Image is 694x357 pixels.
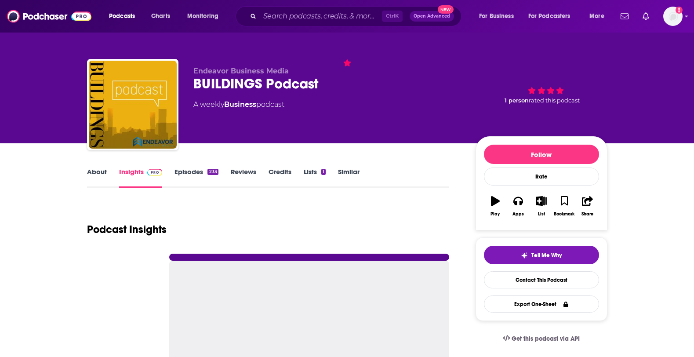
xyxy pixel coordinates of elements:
a: Charts [145,9,175,23]
span: For Podcasters [528,10,570,22]
span: Endeavor Business Media [193,67,289,75]
button: open menu [103,9,146,23]
button: List [530,190,552,222]
span: Get this podcast via API [512,335,580,342]
div: A weekly podcast [193,99,284,110]
a: Business [224,100,256,109]
a: Episodes233 [174,168,218,188]
img: BUILDINGS Podcast [89,61,177,149]
button: open menu [523,9,583,23]
div: Play [491,211,500,217]
button: open menu [583,9,615,23]
button: open menu [473,9,525,23]
span: Open Advanced [414,14,450,18]
button: Play [484,190,507,222]
span: Podcasts [109,10,135,22]
span: Charts [151,10,170,22]
div: 1 [321,169,326,175]
button: open menu [181,9,230,23]
svg: Add a profile image [676,7,683,14]
button: Share [576,190,599,222]
a: InsightsPodchaser Pro [119,168,163,188]
button: Export One-Sheet [484,295,599,313]
button: Open AdvancedNew [410,11,454,22]
button: Apps [507,190,530,222]
div: Apps [512,211,524,217]
span: rated this podcast [529,97,580,104]
span: Monitoring [187,10,218,22]
img: Podchaser Pro [147,169,163,176]
h1: Podcast Insights [87,223,167,236]
span: More [589,10,604,22]
a: Get this podcast via API [496,328,587,350]
img: tell me why sparkle [521,252,528,259]
a: Reviews [231,168,256,188]
button: Bookmark [553,190,576,222]
span: Ctrl K [382,11,403,22]
span: 1 person [505,97,529,104]
a: Show notifications dropdown [639,9,653,24]
img: User Profile [663,7,683,26]
div: Search podcasts, credits, & more... [244,6,470,26]
button: Show profile menu [663,7,683,26]
a: Similar [338,168,360,188]
a: Show notifications dropdown [617,9,632,24]
div: List [538,211,545,217]
span: Tell Me Why [531,252,562,259]
a: Credits [269,168,291,188]
a: Lists1 [304,168,326,188]
button: Follow [484,145,599,164]
div: 1 personrated this podcast [476,67,607,121]
div: Rate [484,168,599,186]
img: Podchaser - Follow, Share and Rate Podcasts [7,8,91,25]
span: For Business [479,10,514,22]
a: About [87,168,107,188]
span: Logged in as HavasAlexa [663,7,683,26]
span: New [438,5,454,14]
a: Contact This Podcast [484,271,599,288]
div: Share [581,211,593,217]
input: Search podcasts, credits, & more... [260,9,382,23]
button: tell me why sparkleTell Me Why [484,246,599,264]
div: 233 [207,169,218,175]
div: Bookmark [554,211,574,217]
